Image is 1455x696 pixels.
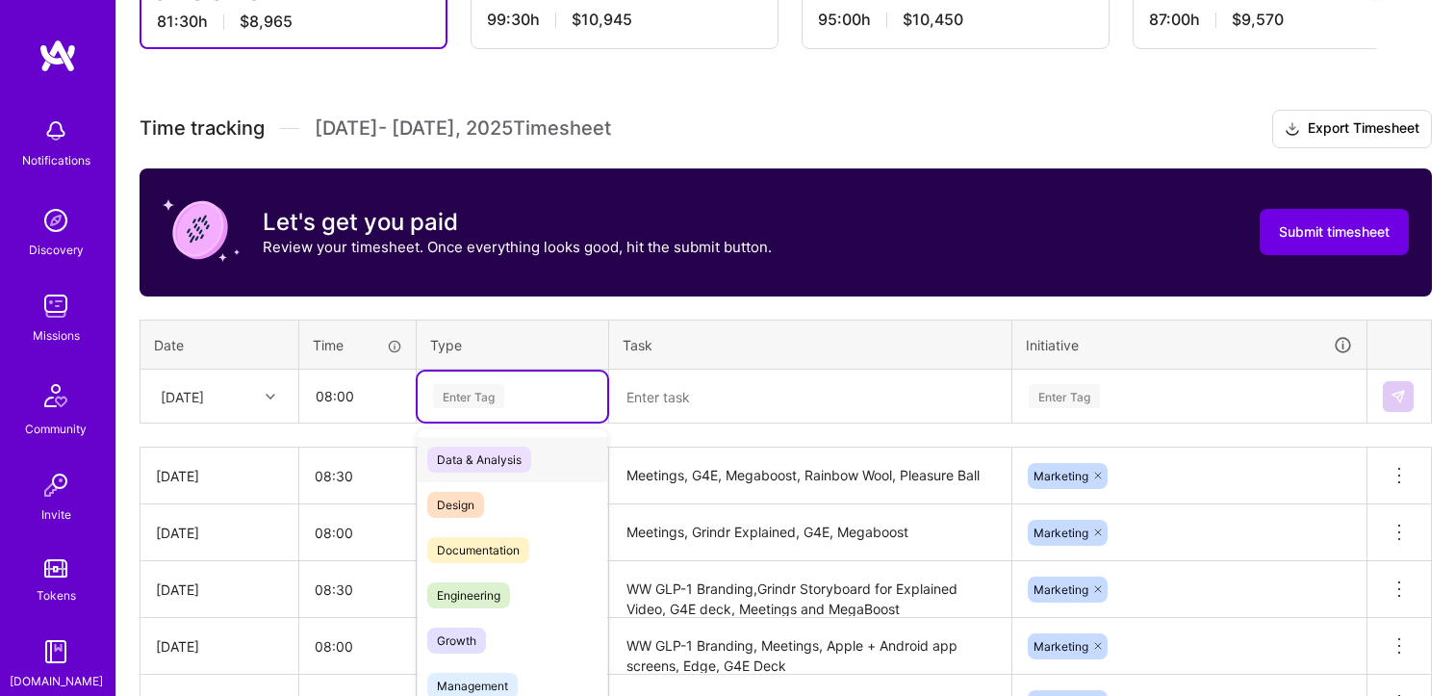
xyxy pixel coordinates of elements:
input: HH:MM [299,564,416,615]
span: Marketing [1034,582,1088,597]
span: Engineering [427,582,510,608]
span: Design [427,492,484,518]
div: 81:30 h [157,12,430,32]
img: logo [38,39,77,73]
th: Task [609,320,1012,370]
div: [DOMAIN_NAME] [10,671,103,691]
button: Export Timesheet [1272,110,1432,148]
i: icon Chevron [266,392,275,401]
i: icon Download [1285,119,1300,140]
div: Notifications [22,150,90,170]
p: Review your timesheet. Once everything looks good, hit the submit button. [263,237,772,257]
span: $10,945 [572,10,632,30]
img: discovery [37,201,75,240]
h3: Let's get you paid [263,208,772,237]
span: Time tracking [140,116,265,141]
img: guide book [37,632,75,671]
img: Invite [37,466,75,504]
div: Invite [41,504,71,525]
textarea: Meetings, G4E, Megaboost, Rainbow Wool, Pleasure Ball [611,450,1009,503]
span: Marketing [1034,469,1088,483]
textarea: WW GLP-1 Branding, Meetings, Apple + Android app screens, Edge, G4E Deck [611,620,1009,673]
div: Discovery [29,240,84,260]
img: coin [163,192,240,269]
span: Marketing [1034,639,1088,654]
span: Documentation [427,537,529,563]
span: Data & Analysis [427,447,531,473]
div: 99:30 h [487,10,762,30]
textarea: Meetings, Grindr Explained, G4E, Megaboost [611,506,1009,559]
input: HH:MM [299,507,416,558]
input: HH:MM [299,451,416,502]
span: [DATE] - [DATE] , 2025 Timesheet [315,116,611,141]
span: $9,570 [1232,10,1284,30]
span: $8,965 [240,12,293,32]
input: HH:MM [299,621,416,672]
div: [DATE] [161,386,204,406]
div: 87:00 h [1149,10,1424,30]
div: Enter Tag [1029,381,1100,411]
div: Tokens [37,585,76,606]
button: Submit timesheet [1260,209,1409,255]
span: Marketing [1034,526,1088,540]
img: Community [33,373,79,419]
div: [DATE] [156,636,283,657]
span: Growth [427,628,486,654]
th: Date [140,320,299,370]
div: [DATE] [156,466,283,486]
div: Community [25,419,87,439]
img: tokens [44,559,67,578]
div: 95:00 h [818,10,1093,30]
textarea: WW GLP-1 Branding,Grindr Storyboard for Explained Video, G4E deck, Meetings and MegaBoost [611,563,1009,616]
span: Submit timesheet [1279,222,1390,242]
div: Enter Tag [433,381,504,411]
div: Initiative [1026,334,1353,356]
div: [DATE] [156,580,283,600]
span: $10,450 [903,10,963,30]
input: HH:MM [300,371,415,422]
img: teamwork [37,287,75,325]
th: Type [417,320,609,370]
div: Time [313,335,402,355]
div: [DATE] [156,523,283,543]
img: bell [37,112,75,150]
div: Missions [33,325,80,346]
img: Submit [1391,389,1406,404]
